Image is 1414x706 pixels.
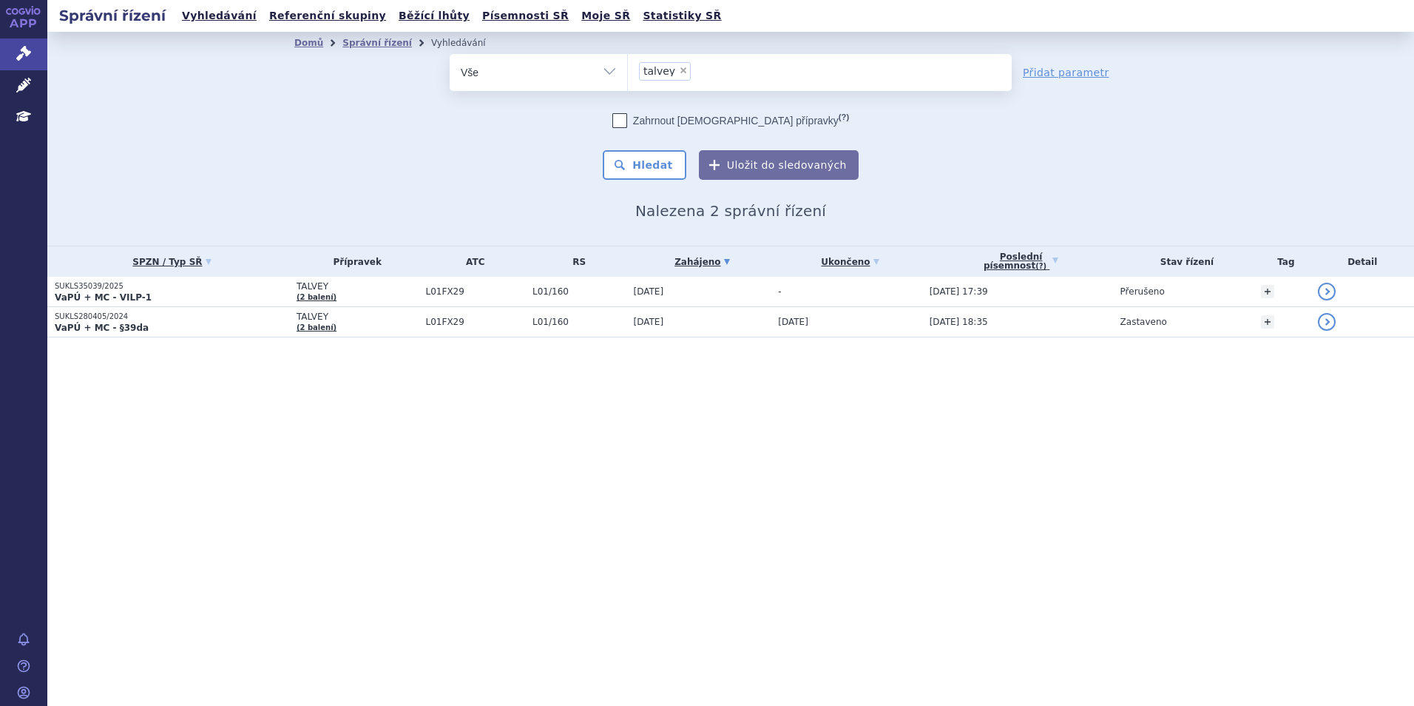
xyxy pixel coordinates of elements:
[577,6,635,26] a: Moje SŘ
[778,252,921,272] a: Ukončeno
[289,246,419,277] th: Přípravek
[634,286,664,297] span: [DATE]
[478,6,573,26] a: Písemnosti SŘ
[699,150,859,180] button: Uložit do sledovaných
[177,6,261,26] a: Vyhledávání
[839,112,849,122] abbr: (?)
[55,252,289,272] a: SPZN / Typ SŘ
[419,246,525,277] th: ATC
[55,281,289,292] p: SUKLS35039/2025
[1113,246,1254,277] th: Stav řízení
[265,6,390,26] a: Referenční skupiny
[679,66,688,75] span: ×
[297,293,336,301] a: (2 balení)
[297,312,419,322] span: TALVEY
[1120,317,1167,327] span: Zastaveno
[532,286,626,297] span: L01/160
[47,5,177,26] h2: Správní řízení
[643,66,675,76] span: talvey
[431,32,505,54] li: Vyhledávání
[634,252,771,272] a: Zahájeno
[1261,315,1274,329] a: +
[297,323,336,332] a: (2 balení)
[1254,246,1310,277] th: Tag
[532,317,626,327] span: L01/160
[394,6,474,26] a: Běžící lhůty
[294,38,323,48] a: Domů
[297,281,419,292] span: TALVEY
[695,61,703,80] input: talvey
[1023,65,1109,80] a: Přidat parametr
[638,6,725,26] a: Statistiky SŘ
[612,113,849,128] label: Zahrnout [DEMOGRAPHIC_DATA] přípravky
[778,286,781,297] span: -
[930,246,1113,277] a: Poslednípísemnost(?)
[1318,283,1336,300] a: detail
[778,317,808,327] span: [DATE]
[426,286,525,297] span: L01FX29
[426,317,525,327] span: L01FX29
[1310,246,1414,277] th: Detail
[634,317,664,327] span: [DATE]
[930,286,988,297] span: [DATE] 17:39
[342,38,412,48] a: Správní řízení
[603,150,686,180] button: Hledat
[1035,262,1046,271] abbr: (?)
[1318,313,1336,331] a: detail
[55,292,152,303] strong: VaPÚ + MC - VILP-1
[1120,286,1165,297] span: Přerušeno
[55,323,149,333] strong: VaPÚ + MC - §39da
[930,317,988,327] span: [DATE] 18:35
[1261,285,1274,298] a: +
[55,312,289,322] p: SUKLS280405/2024
[525,246,626,277] th: RS
[635,202,826,220] span: Nalezena 2 správní řízení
